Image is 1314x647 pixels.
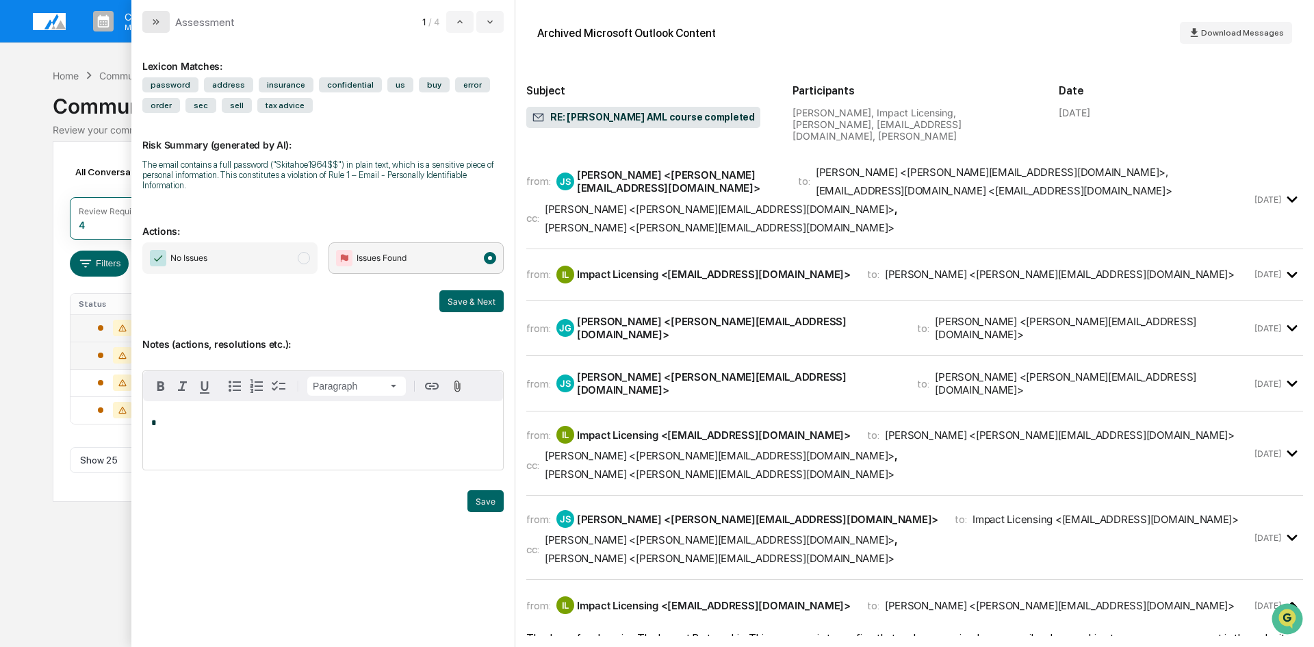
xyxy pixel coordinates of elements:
[113,173,170,186] span: Attestations
[545,221,894,234] div: [PERSON_NAME] <[PERSON_NAME][EMAIL_ADDRESS][DOMAIN_NAME]>
[577,429,851,442] div: Impact Licensing <[EMAIL_ADDRESS][DOMAIN_NAME]>
[99,174,110,185] div: 🗄️
[556,596,574,614] div: IL
[577,513,938,526] div: [PERSON_NAME] <[PERSON_NAME][EMAIL_ADDRESS][DOMAIN_NAME]>
[526,212,539,225] span: cc:
[577,599,851,612] div: Impact Licensing <[EMAIL_ADDRESS][DOMAIN_NAME]>
[1254,600,1281,611] time: Tuesday, September 23, 2025 at 6:20:30 AM
[257,98,313,113] span: tax advice
[577,370,901,396] div: [PERSON_NAME] <[PERSON_NAME][EMAIL_ADDRESS][DOMAIN_NAME]>
[917,322,929,335] span: to:
[577,315,901,341] div: [PERSON_NAME] <[PERSON_NAME][EMAIL_ADDRESS][DOMAIN_NAME]>
[114,11,183,23] p: Calendar
[867,599,879,612] span: to:
[1254,323,1281,333] time: Monday, September 22, 2025 at 12:32:17 PM
[194,375,216,397] button: Underline
[867,429,879,442] span: to:
[142,123,504,151] p: Risk Summary (generated by AI):
[96,231,166,242] a: Powered byPylon
[545,533,897,546] span: ,
[1201,28,1284,38] span: Download Messages
[175,16,235,29] div: Assessment
[259,77,313,92] span: insurance
[422,16,426,27] span: 1
[545,449,894,462] div: [PERSON_NAME] <[PERSON_NAME][EMAIL_ADDRESS][DOMAIN_NAME]>
[172,375,194,397] button: Italic
[204,77,253,92] span: address
[142,44,504,72] div: Lexicon Matches:
[556,173,574,190] div: JS
[526,599,551,612] span: from:
[545,533,894,546] div: [PERSON_NAME] <[PERSON_NAME][EMAIL_ADDRESS][DOMAIN_NAME]>
[526,268,551,281] span: from:
[545,468,894,481] div: [PERSON_NAME] <[PERSON_NAME][EMAIL_ADDRESS][DOMAIN_NAME]>
[455,77,490,92] span: error
[537,27,716,40] div: Archived Microsoft Outlook Content
[14,29,249,51] p: How can we help?
[532,111,755,125] span: RE: [PERSON_NAME] AML course completed
[1059,84,1303,97] h2: Date
[556,375,574,392] div: JS
[47,118,173,129] div: We're available if you need us!
[545,449,897,462] span: ,
[955,513,967,526] span: to:
[150,375,172,397] button: Bold
[419,77,450,92] span: buy
[446,377,469,396] button: Attach files
[142,98,180,113] span: order
[545,552,894,565] div: [PERSON_NAME] <[PERSON_NAME][EMAIL_ADDRESS][DOMAIN_NAME]>
[556,426,574,444] div: IL
[33,13,66,30] img: logo
[70,161,173,183] div: All Conversations
[526,513,551,526] span: from:
[14,174,25,185] div: 🖐️
[972,513,1239,526] div: Impact Licensing <[EMAIL_ADDRESS][DOMAIN_NAME]>
[53,83,1261,118] div: Communications Archive
[307,377,406,396] button: Block type
[556,319,574,337] div: JG
[885,268,1235,281] div: [PERSON_NAME] <[PERSON_NAME][EMAIL_ADDRESS][DOMAIN_NAME]>
[70,251,129,277] button: Filters
[577,168,782,194] div: [PERSON_NAME] <[PERSON_NAME][EMAIL_ADDRESS][DOMAIN_NAME]>
[545,203,894,216] div: [PERSON_NAME] <[PERSON_NAME][EMAIL_ADDRESS][DOMAIN_NAME]>
[79,219,85,231] div: 4
[867,268,879,281] span: to:
[1180,22,1292,44] button: Download Messages
[526,543,539,556] span: cc:
[94,167,175,192] a: 🗄️Attestations
[357,251,407,265] span: Issues Found
[526,175,551,188] span: from:
[526,429,551,442] span: from:
[526,322,551,335] span: from:
[816,184,1172,197] div: [EMAIL_ADDRESS][DOMAIN_NAME] <[EMAIL_ADDRESS][DOMAIN_NAME]>
[14,200,25,211] div: 🔎
[27,173,88,186] span: Preclearance
[885,599,1235,612] div: [PERSON_NAME] <[PERSON_NAME][EMAIL_ADDRESS][DOMAIN_NAME]>
[222,98,252,113] span: sell
[53,124,1261,136] div: Review your communication records across channels
[336,250,352,266] img: Flag
[233,109,249,125] button: Start new chat
[577,268,851,281] div: Impact Licensing <[EMAIL_ADDRESS][DOMAIN_NAME]>
[150,250,166,266] img: Checkmark
[8,167,94,192] a: 🖐️Preclearance
[556,266,574,283] div: IL
[467,490,504,512] button: Save
[885,429,1235,442] div: [PERSON_NAME] <[PERSON_NAME][EMAIL_ADDRESS][DOMAIN_NAME]>
[27,199,86,212] span: Data Lookup
[99,70,210,81] div: Communications Archive
[917,377,929,390] span: to:
[935,370,1251,396] div: [PERSON_NAME] <[PERSON_NAME][EMAIL_ADDRESS][DOMAIN_NAME]>
[47,105,224,118] div: Start new chat
[185,98,216,113] span: sec
[1270,602,1307,639] iframe: Open customer support
[798,175,810,188] span: to:
[439,290,504,312] button: Save & Next
[526,84,771,97] h2: Subject
[70,294,160,314] th: Status
[142,322,504,350] p: Notes (actions, resolutions etc.):
[428,16,443,27] span: / 4
[1254,533,1281,543] time: Tuesday, September 23, 2025 at 6:20:22 AM
[1254,448,1281,459] time: Tuesday, September 23, 2025 at 6:12:51 AM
